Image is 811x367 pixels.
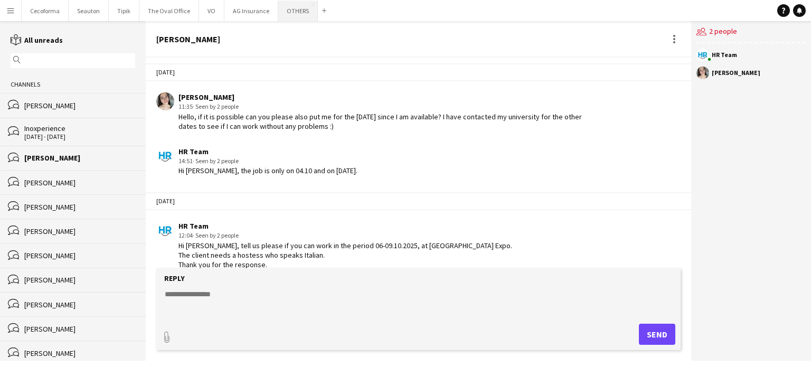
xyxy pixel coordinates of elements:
[178,112,592,131] div: Hello, if it is possible can you please also put me for the [DATE] since I am available? I have c...
[712,52,737,58] div: HR Team
[193,157,239,165] span: · Seen by 2 people
[178,221,512,231] div: HR Team
[193,102,239,110] span: · Seen by 2 people
[24,133,135,140] div: [DATE] - [DATE]
[24,251,135,260] div: [PERSON_NAME]
[24,349,135,358] div: [PERSON_NAME]
[178,147,357,156] div: HR Team
[712,70,760,76] div: [PERSON_NAME]
[24,202,135,212] div: [PERSON_NAME]
[164,274,185,283] label: Reply
[696,21,806,43] div: 2 people
[22,1,69,21] button: Cecoforma
[109,1,139,21] button: Tipik
[178,156,357,166] div: 14:51
[24,300,135,309] div: [PERSON_NAME]
[193,231,239,239] span: · Seen by 2 people
[24,101,135,110] div: [PERSON_NAME]
[178,231,512,240] div: 12:04
[178,166,357,175] div: Hi [PERSON_NAME], the job is only on 04.10 and on [DATE].
[146,63,691,81] div: [DATE]
[24,124,135,133] div: Inoxperience
[24,324,135,334] div: [PERSON_NAME]
[24,153,135,163] div: [PERSON_NAME]
[156,34,220,44] div: [PERSON_NAME]
[11,35,63,45] a: All unreads
[278,1,318,21] button: OTHERS
[146,192,691,210] div: [DATE]
[139,1,199,21] button: The Oval Office
[224,1,278,21] button: AG Insurance
[178,241,512,270] div: Hi [PERSON_NAME], tell us please if you can work in the period 06-09.10.2025, at [GEOGRAPHIC_DATA...
[24,178,135,187] div: [PERSON_NAME]
[639,324,675,345] button: Send
[24,227,135,236] div: [PERSON_NAME]
[178,102,592,111] div: 11:35
[24,275,135,285] div: [PERSON_NAME]
[199,1,224,21] button: VO
[69,1,109,21] button: Seauton
[178,92,592,102] div: [PERSON_NAME]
